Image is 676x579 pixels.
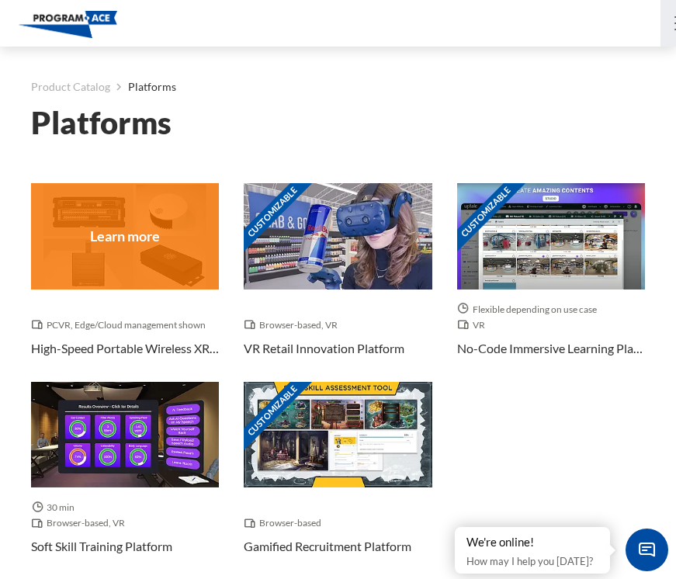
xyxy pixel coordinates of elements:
[31,77,110,97] a: Product Catalog
[457,302,603,317] span: Flexible depending on use case
[244,183,432,381] a: Customizable Thumbnail - VR Retail Innovation Platform Browser-based, VR VR Retail Innovation Pla...
[626,529,668,571] span: Chat Widget
[466,535,598,550] div: We're online!
[244,317,344,333] span: Browser-based, VR
[457,317,491,333] span: VR
[244,339,404,358] h3: VR Retail Innovation Platform
[31,77,645,97] nav: breadcrumb
[31,339,219,358] h3: High-Speed Portable Wireless XR Platform
[457,339,645,358] h3: No-code Immersive Learning Platform
[19,11,117,38] img: Program-Ace
[31,183,219,381] a: Thumbnail - High-Speed Portable Wireless XR Platform PCVR, Edge/Cloud management shown High-Speed...
[244,515,328,531] span: Browser-based
[110,77,176,97] li: Platforms
[31,109,172,137] h1: Platforms
[31,515,131,531] span: Browser-based, VR
[31,317,212,333] span: PCVR, Edge/Cloud management shown
[457,183,645,381] a: Customizable Thumbnail - No-code Immersive Learning Platform Flexible depending on use case VR No...
[244,537,411,556] h3: Gamified recruitment platform
[31,537,172,556] h3: Soft skill training platform
[31,500,81,515] span: 30 min
[466,552,598,570] p: How may I help you [DATE]?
